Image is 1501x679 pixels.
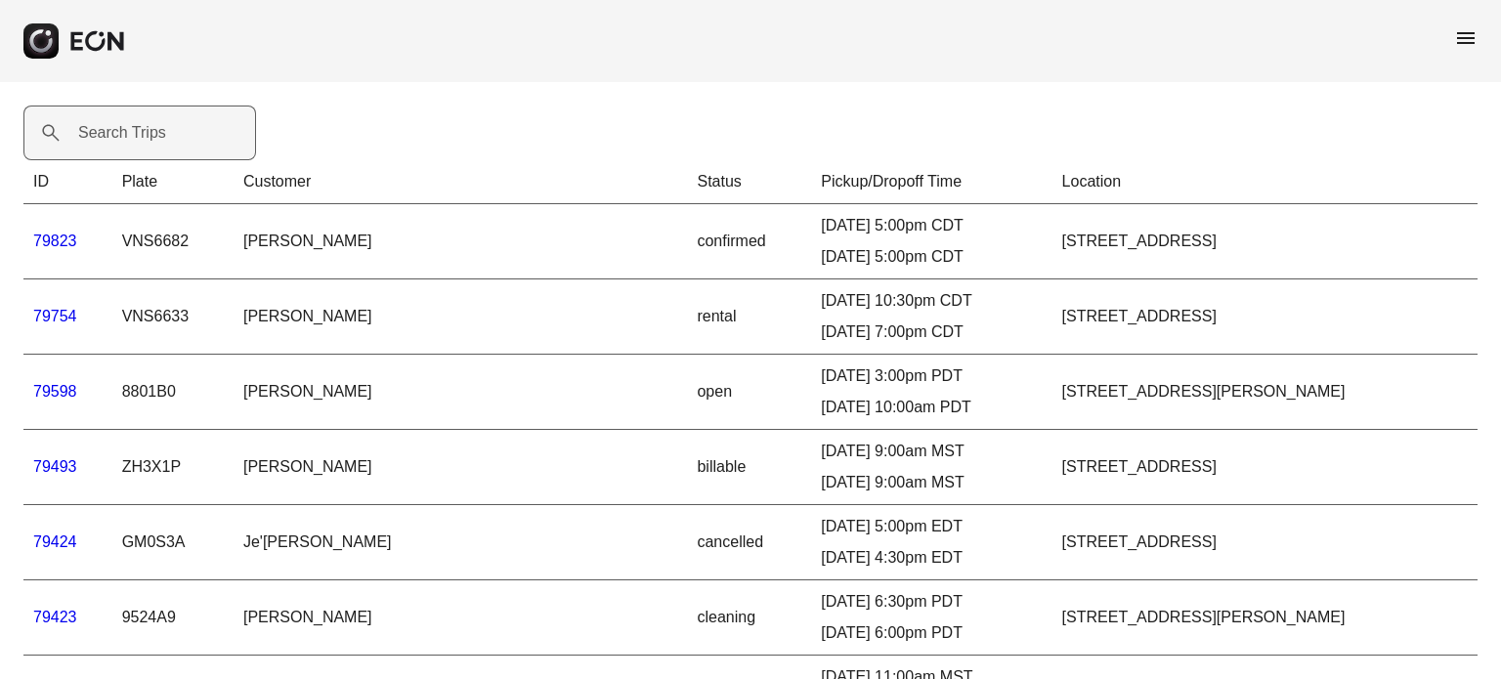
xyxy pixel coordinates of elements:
[33,458,77,475] a: 79493
[687,355,811,430] td: open
[112,279,234,355] td: VNS6633
[33,533,77,550] a: 79424
[112,204,234,279] td: VNS6682
[1454,26,1478,50] span: menu
[821,289,1042,313] div: [DATE] 10:30pm CDT
[821,440,1042,463] div: [DATE] 9:00am MST
[112,430,234,505] td: ZH3X1P
[687,580,811,656] td: cleaning
[1052,160,1478,204] th: Location
[112,355,234,430] td: 8801B0
[687,505,811,580] td: cancelled
[234,355,688,430] td: [PERSON_NAME]
[1052,279,1478,355] td: [STREET_ADDRESS]
[821,320,1042,344] div: [DATE] 7:00pm CDT
[687,160,811,204] th: Status
[33,308,77,324] a: 79754
[234,160,688,204] th: Customer
[234,430,688,505] td: [PERSON_NAME]
[821,546,1042,570] div: [DATE] 4:30pm EDT
[821,364,1042,388] div: [DATE] 3:00pm PDT
[33,233,77,249] a: 79823
[821,214,1042,237] div: [DATE] 5:00pm CDT
[687,204,811,279] td: confirmed
[234,279,688,355] td: [PERSON_NAME]
[78,121,166,145] label: Search Trips
[1052,430,1478,505] td: [STREET_ADDRESS]
[821,245,1042,269] div: [DATE] 5:00pm CDT
[33,383,77,400] a: 79598
[1052,204,1478,279] td: [STREET_ADDRESS]
[821,515,1042,538] div: [DATE] 5:00pm EDT
[687,279,811,355] td: rental
[1052,505,1478,580] td: [STREET_ADDRESS]
[821,396,1042,419] div: [DATE] 10:00am PDT
[234,505,688,580] td: Je'[PERSON_NAME]
[687,430,811,505] td: billable
[821,621,1042,645] div: [DATE] 6:00pm PDT
[821,471,1042,494] div: [DATE] 9:00am MST
[112,580,234,656] td: 9524A9
[33,609,77,625] a: 79423
[234,204,688,279] td: [PERSON_NAME]
[112,160,234,204] th: Plate
[1052,355,1478,430] td: [STREET_ADDRESS][PERSON_NAME]
[811,160,1051,204] th: Pickup/Dropoff Time
[112,505,234,580] td: GM0S3A
[1052,580,1478,656] td: [STREET_ADDRESS][PERSON_NAME]
[23,160,112,204] th: ID
[234,580,688,656] td: [PERSON_NAME]
[821,590,1042,614] div: [DATE] 6:30pm PDT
